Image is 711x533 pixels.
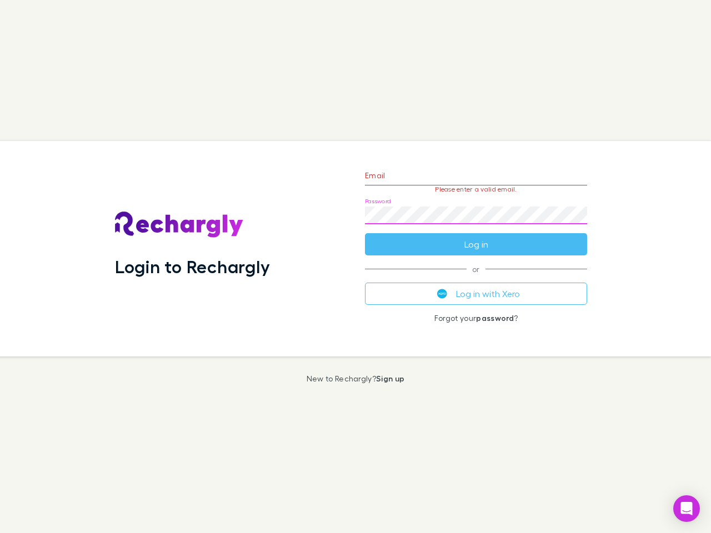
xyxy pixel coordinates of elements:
[365,197,391,205] label: Password
[365,314,587,323] p: Forgot your ?
[115,256,270,277] h1: Login to Rechargly
[673,495,700,522] div: Open Intercom Messenger
[307,374,405,383] p: New to Rechargly?
[476,313,514,323] a: password
[376,374,404,383] a: Sign up
[365,233,587,255] button: Log in
[437,289,447,299] img: Xero's logo
[115,212,244,238] img: Rechargly's Logo
[365,185,587,193] p: Please enter a valid email.
[365,283,587,305] button: Log in with Xero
